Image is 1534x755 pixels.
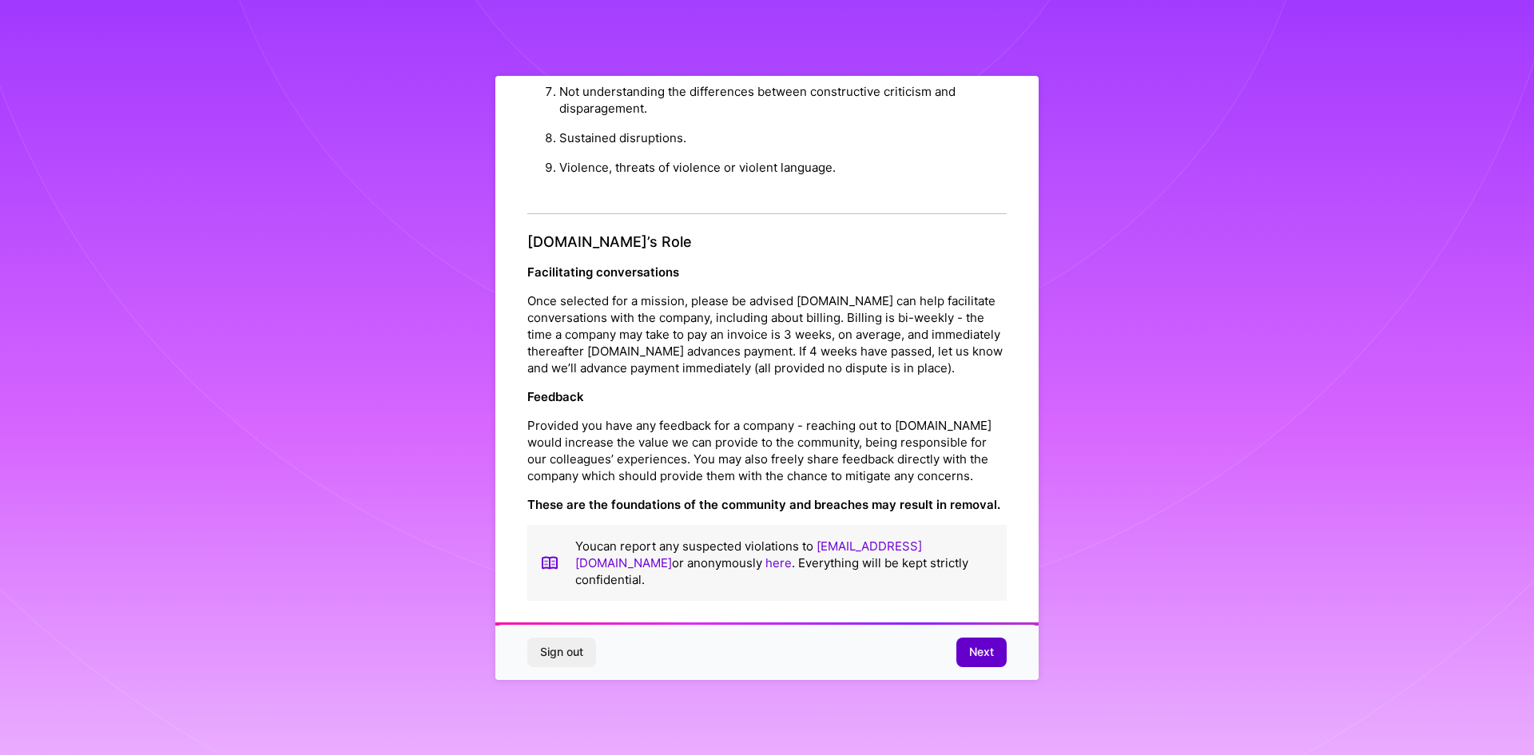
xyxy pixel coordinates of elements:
[969,644,994,660] span: Next
[956,638,1007,666] button: Next
[540,644,583,660] span: Sign out
[559,123,1007,153] li: Sustained disruptions.
[527,638,596,666] button: Sign out
[527,417,1007,484] p: Provided you have any feedback for a company - reaching out to [DOMAIN_NAME] would increase the v...
[575,538,994,588] p: You can report any suspected violations to or anonymously . Everything will be kept strictly conf...
[527,233,1007,251] h4: [DOMAIN_NAME]’s Role
[527,264,679,280] strong: Facilitating conversations
[559,77,1007,123] li: Not understanding the differences between constructive criticism and disparagement.
[575,538,922,570] a: [EMAIL_ADDRESS][DOMAIN_NAME]
[765,555,792,570] a: here
[527,389,584,404] strong: Feedback
[527,292,1007,376] p: Once selected for a mission, please be advised [DOMAIN_NAME] can help facilitate conversations wi...
[527,497,1000,512] strong: These are the foundations of the community and breaches may result in removal.
[540,538,559,588] img: book icon
[559,153,1007,182] li: Violence, threats of violence or violent language.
